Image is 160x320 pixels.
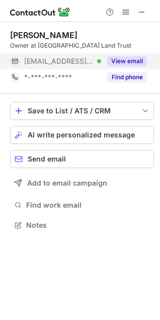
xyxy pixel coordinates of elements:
div: Save to List / ATS / CRM [28,107,136,115]
button: save-profile-one-click [10,102,154,120]
span: Add to email campaign [27,179,107,187]
span: [EMAIL_ADDRESS][DOMAIN_NAME] [24,57,94,66]
button: Reveal Button [107,56,147,66]
button: Send email [10,150,154,168]
div: Owner at [GEOGRAPHIC_DATA] Land Trust [10,41,154,50]
button: AI write personalized message [10,126,154,144]
button: Notes [10,218,154,232]
span: Send email [28,155,66,163]
button: Add to email campaign [10,174,154,192]
span: Notes [26,221,150,230]
button: Reveal Button [107,72,147,82]
div: [PERSON_NAME] [10,30,77,40]
button: Find work email [10,198,154,212]
img: ContactOut v5.3.10 [10,6,70,18]
span: AI write personalized message [28,131,135,139]
span: Find work email [26,201,150,210]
